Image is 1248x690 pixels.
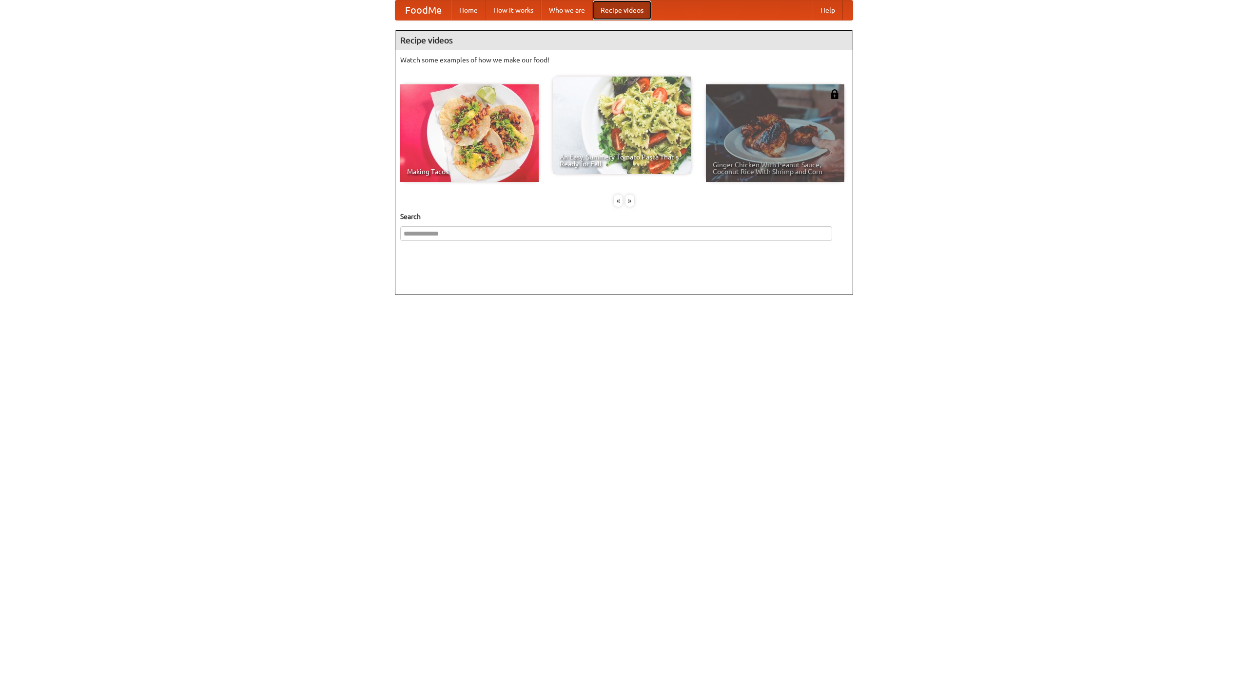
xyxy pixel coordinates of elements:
span: Making Tacos [407,168,532,175]
a: Making Tacos [400,84,539,182]
h5: Search [400,212,848,221]
p: Watch some examples of how we make our food! [400,55,848,65]
a: An Easy, Summery Tomato Pasta That's Ready for Fall [553,77,691,174]
span: An Easy, Summery Tomato Pasta That's Ready for Fall [560,154,684,167]
h4: Recipe videos [395,31,853,50]
a: Help [813,0,843,20]
img: 483408.png [830,89,839,99]
div: » [625,195,634,207]
div: « [614,195,623,207]
a: How it works [486,0,541,20]
a: Who we are [541,0,593,20]
a: FoodMe [395,0,451,20]
a: Home [451,0,486,20]
a: Recipe videos [593,0,651,20]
